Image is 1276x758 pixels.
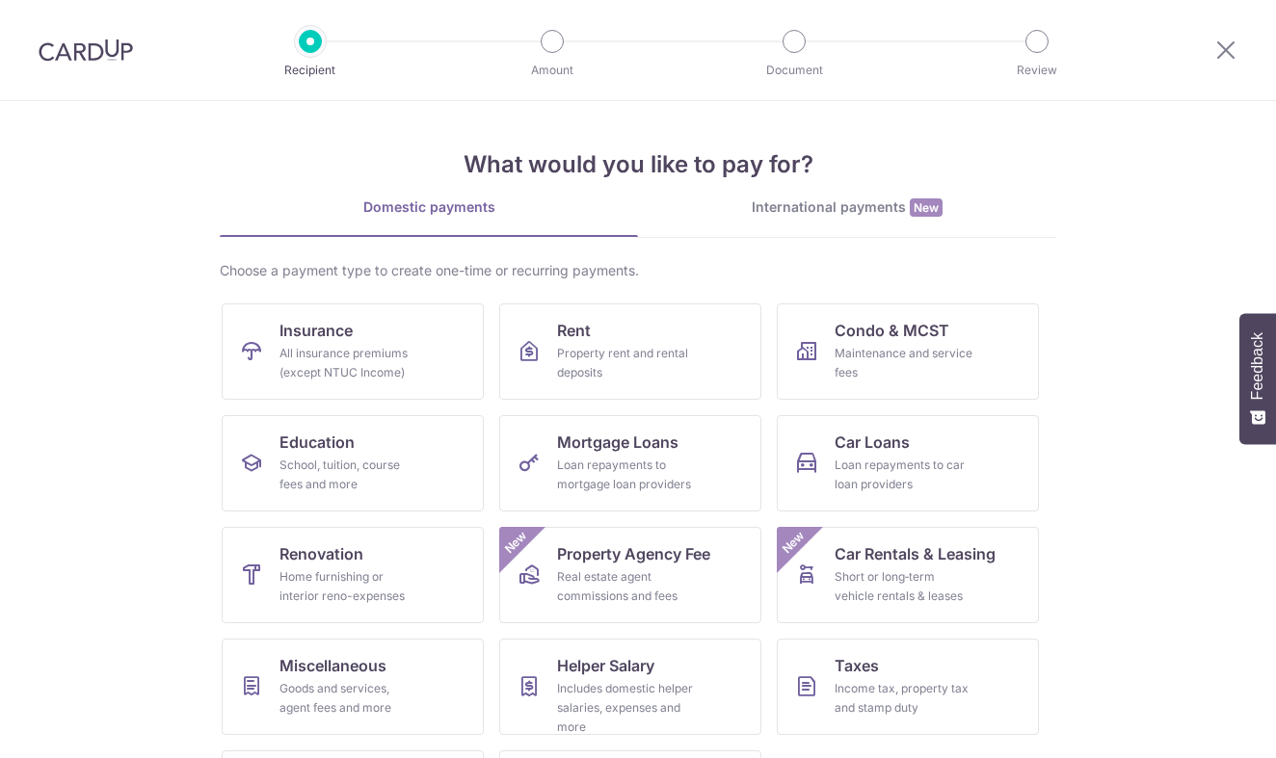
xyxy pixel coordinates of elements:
span: New [910,198,943,217]
a: Car LoansLoan repayments to car loan providers [777,415,1039,511]
span: Car Loans [835,431,910,454]
span: Helper Salary [557,654,654,677]
a: Helper SalaryIncludes domestic helper salaries, expenses and more [499,639,761,735]
div: International payments [638,197,1056,218]
a: MiscellaneousGoods and services, agent fees and more [222,639,484,735]
p: Recipient [239,61,382,80]
span: Feedback [1249,332,1266,400]
span: Education [279,431,355,454]
h4: What would you like to pay for? [220,147,1056,182]
span: Taxes [835,654,879,677]
a: RentProperty rent and rental deposits [499,303,761,400]
div: Maintenance and service fees [835,344,973,382]
div: Income tax, property tax and stamp duty [835,679,973,718]
span: New [778,527,810,559]
a: TaxesIncome tax, property tax and stamp duty [777,639,1039,735]
div: Property rent and rental deposits [557,344,696,382]
div: Real estate agent commissions and fees [557,567,696,606]
span: Condo & MCST [835,319,949,342]
a: Condo & MCSTMaintenance and service fees [777,303,1039,400]
a: Car Rentals & LeasingShort or long‑term vehicle rentals & leasesNew [777,527,1039,623]
div: Choose a payment type to create one-time or recurring payments. [220,261,1056,280]
span: Mortgage Loans [557,431,678,454]
button: Feedback - Show survey [1239,313,1276,444]
div: Short or long‑term vehicle rentals & leases [835,567,973,606]
div: Loan repayments to mortgage loan providers [557,456,696,494]
span: New [500,527,532,559]
span: Miscellaneous [279,654,386,677]
div: School, tuition, course fees and more [279,456,418,494]
div: Home furnishing or interior reno-expenses [279,567,418,606]
div: Domestic payments [220,197,638,217]
span: Renovation [279,542,363,565]
a: EducationSchool, tuition, course fees and more [222,415,484,511]
img: CardUp [39,39,133,62]
div: Includes domestic helper salaries, expenses and more [557,679,696,737]
p: Amount [481,61,624,80]
a: InsuranceAll insurance premiums (except NTUC Income) [222,303,484,400]
div: Goods and services, agent fees and more [279,679,418,718]
span: Property Agency Fee [557,542,710,565]
span: Rent [557,319,591,342]
div: All insurance premiums (except NTUC Income) [279,344,418,382]
p: Document [723,61,865,80]
span: Car Rentals & Leasing [835,542,996,565]
a: RenovationHome furnishing or interior reno-expenses [222,527,484,623]
span: Insurance [279,319,353,342]
a: Property Agency FeeReal estate agent commissions and feesNew [499,527,761,623]
p: Review [966,61,1108,80]
a: Mortgage LoansLoan repayments to mortgage loan providers [499,415,761,511]
div: Loan repayments to car loan providers [835,456,973,494]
